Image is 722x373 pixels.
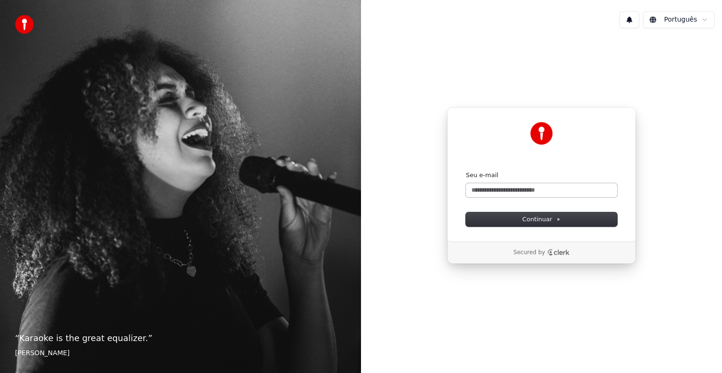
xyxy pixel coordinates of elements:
button: Continuar [466,212,617,226]
img: Youka [530,122,553,145]
label: Seu e-mail [466,171,498,179]
a: Clerk logo [547,249,570,256]
p: “ Karaoke is the great equalizer. ” [15,332,346,345]
p: Secured by [513,249,545,256]
footer: [PERSON_NAME] [15,349,346,358]
img: youka [15,15,34,34]
span: Continuar [522,215,561,224]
